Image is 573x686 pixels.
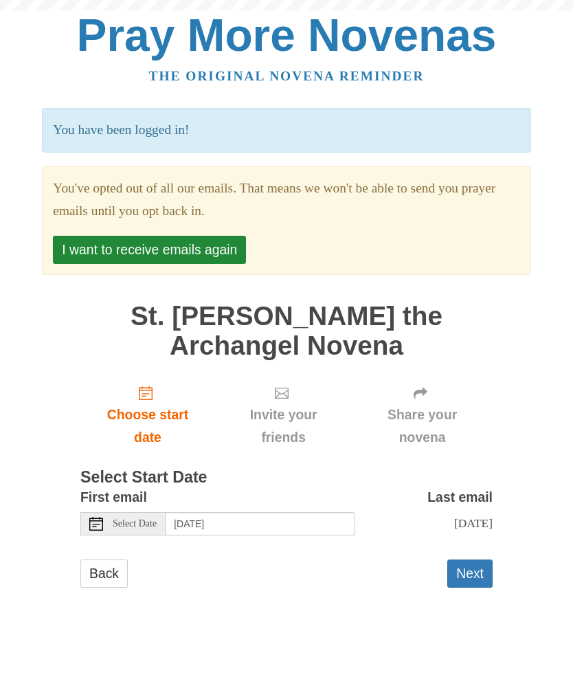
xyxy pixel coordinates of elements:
[366,403,479,449] span: Share your novena
[77,10,497,60] a: Pray More Novenas
[42,108,530,153] p: You have been logged in!
[80,374,215,456] a: Choose start date
[53,236,246,264] button: I want to receive emails again
[447,560,493,588] button: Next
[80,560,128,588] a: Back
[53,177,519,223] section: You've opted out of all our emails. That means we won't be able to send you prayer emails until y...
[454,516,493,530] span: [DATE]
[215,374,352,456] div: Click "Next" to confirm your start date first.
[80,469,493,487] h3: Select Start Date
[427,486,493,509] label: Last email
[80,302,493,360] h1: St. [PERSON_NAME] the Archangel Novena
[80,486,147,509] label: First email
[149,69,425,83] a: The original novena reminder
[352,374,493,456] div: Click "Next" to confirm your start date first.
[94,403,201,449] span: Choose start date
[113,519,157,529] span: Select Date
[229,403,338,449] span: Invite your friends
